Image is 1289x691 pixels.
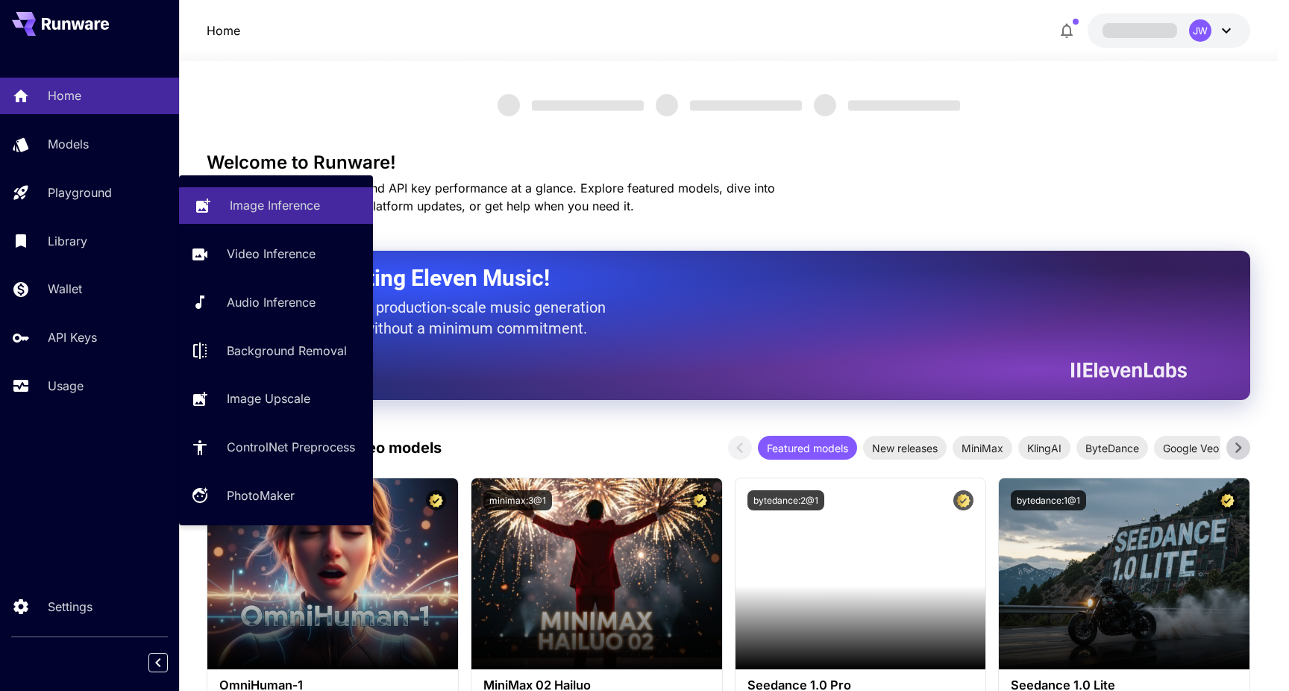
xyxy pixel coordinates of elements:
[244,297,617,339] p: The only way to get production-scale music generation from Eleven Labs without a minimum commitment.
[179,236,373,272] a: Video Inference
[48,232,87,250] p: Library
[179,332,373,369] a: Background Removal
[1076,440,1148,456] span: ByteDance
[426,490,446,510] button: Certified Model – Vetted for best performance and includes a commercial license.
[953,490,973,510] button: Certified Model – Vetted for best performance and includes a commercial license.
[1154,440,1228,456] span: Google Veo
[227,487,295,504] p: PhotoMaker
[227,293,316,311] p: Audio Inference
[48,377,84,395] p: Usage
[207,152,1250,173] h3: Welcome to Runware!
[207,22,240,40] p: Home
[227,390,310,407] p: Image Upscale
[1217,490,1238,510] button: Certified Model – Vetted for best performance and includes a commercial license.
[227,438,355,456] p: ControlNet Preprocess
[483,490,552,510] button: minimax:3@1
[179,187,373,224] a: Image Inference
[48,280,82,298] p: Wallet
[1189,19,1211,42] div: JW
[48,135,89,153] p: Models
[207,22,240,40] nav: breadcrumb
[244,264,1176,293] h2: Now Supporting Eleven Music!
[227,342,347,360] p: Background Removal
[179,429,373,466] a: ControlNet Preprocess
[747,490,824,510] button: bytedance:2@1
[160,649,179,676] div: Collapse sidebar
[999,478,1249,669] img: alt
[227,245,316,263] p: Video Inference
[230,196,320,214] p: Image Inference
[863,440,947,456] span: New releases
[48,184,112,201] p: Playground
[736,478,986,669] img: alt
[148,653,168,672] button: Collapse sidebar
[207,478,458,669] img: alt
[953,440,1012,456] span: MiniMax
[1018,440,1070,456] span: KlingAI
[48,598,92,616] p: Settings
[690,490,710,510] button: Certified Model – Vetted for best performance and includes a commercial license.
[207,181,775,213] span: Check out your usage stats and API key performance at a glance. Explore featured models, dive int...
[179,381,373,417] a: Image Upscale
[1011,490,1086,510] button: bytedance:1@1
[179,478,373,514] a: PhotoMaker
[758,440,857,456] span: Featured models
[48,328,97,346] p: API Keys
[48,87,81,104] p: Home
[179,284,373,321] a: Audio Inference
[471,478,722,669] img: alt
